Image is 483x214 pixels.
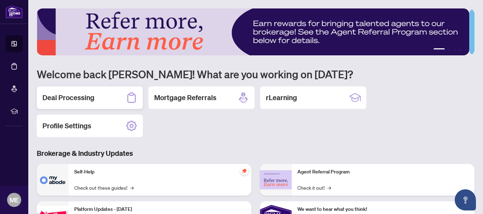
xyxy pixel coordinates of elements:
h3: Brokerage & Industry Updates [37,148,475,158]
p: Platform Updates - [DATE] [74,206,246,213]
button: 5 [465,48,467,51]
a: Check it out!→ [297,184,331,191]
h2: Profile Settings [42,121,91,131]
p: We want to hear what you think! [297,206,469,213]
a: Check out these guides!→ [74,184,134,191]
span: → [130,184,134,191]
span: ME [10,195,19,205]
p: Self-Help [74,168,246,176]
button: 4 [459,48,462,51]
h2: Mortgage Referrals [154,93,216,103]
button: 2 [448,48,450,51]
span: → [327,184,331,191]
img: logo [6,5,23,18]
h2: rLearning [266,93,297,103]
button: Open asap [455,189,476,210]
h2: Deal Processing [42,93,94,103]
img: Agent Referral Program [260,170,292,190]
span: pushpin [240,167,249,175]
p: Agent Referral Program [297,168,469,176]
h1: Welcome back [PERSON_NAME]! What are you working on [DATE]? [37,67,475,81]
img: Self-Help [37,164,69,196]
button: 3 [453,48,456,51]
button: 1 [433,48,445,51]
img: Slide 0 [37,8,469,55]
